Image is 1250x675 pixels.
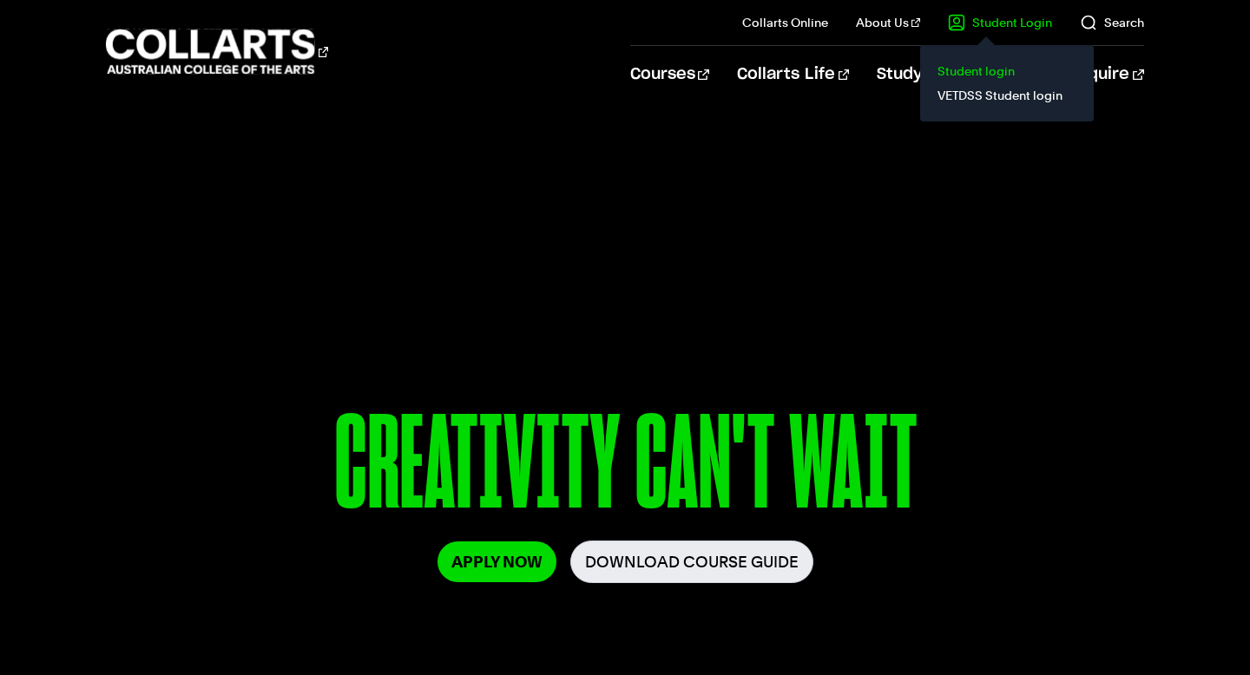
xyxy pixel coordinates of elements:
a: About Us [856,14,920,31]
a: VETDSS Student login [934,83,1080,108]
a: Student Login [948,14,1052,31]
a: Collarts Online [742,14,828,31]
div: Go to homepage [106,27,328,76]
a: Collarts Life [737,46,849,103]
a: Student login [934,59,1080,83]
a: Courses [630,46,709,103]
a: Enquire [1068,46,1143,103]
p: CREATIVITY CAN'T WAIT [106,397,1143,541]
a: Apply Now [437,541,556,582]
a: Search [1080,14,1144,31]
a: Study Information [877,46,1040,103]
a: Download Course Guide [570,541,813,583]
